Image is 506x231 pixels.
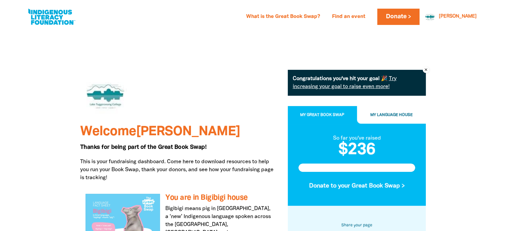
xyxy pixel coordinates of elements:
span: Thanks for being part of the Great Book Swap! [80,145,207,150]
strong: Congratulations you've hit your goal 🎉 [293,76,388,81]
span: My Great Book Swap [300,113,344,117]
i: close [424,66,428,73]
button: close [423,66,429,73]
a: Find an event [328,12,369,22]
h3: You are in Bigibigi house [165,194,272,202]
span: My Language House [370,113,413,117]
div: So far you've raised [298,134,416,142]
span: Welcome [PERSON_NAME] [80,126,240,138]
button: My Great Book Swap [288,106,357,124]
h2: $236 [298,142,416,158]
h6: Share your page [298,222,416,229]
a: Try increasing your goal to raise even more! [293,76,397,89]
button: Donate to your Great Book Swap > [298,177,416,195]
a: Donate [377,9,419,25]
p: This is your fundraising dashboard. Come here to download resources to help you run your Book Swa... [80,158,278,182]
button: My Language House [357,106,426,124]
a: [PERSON_NAME] [439,14,477,19]
a: What is the Great Book Swap? [242,12,324,22]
